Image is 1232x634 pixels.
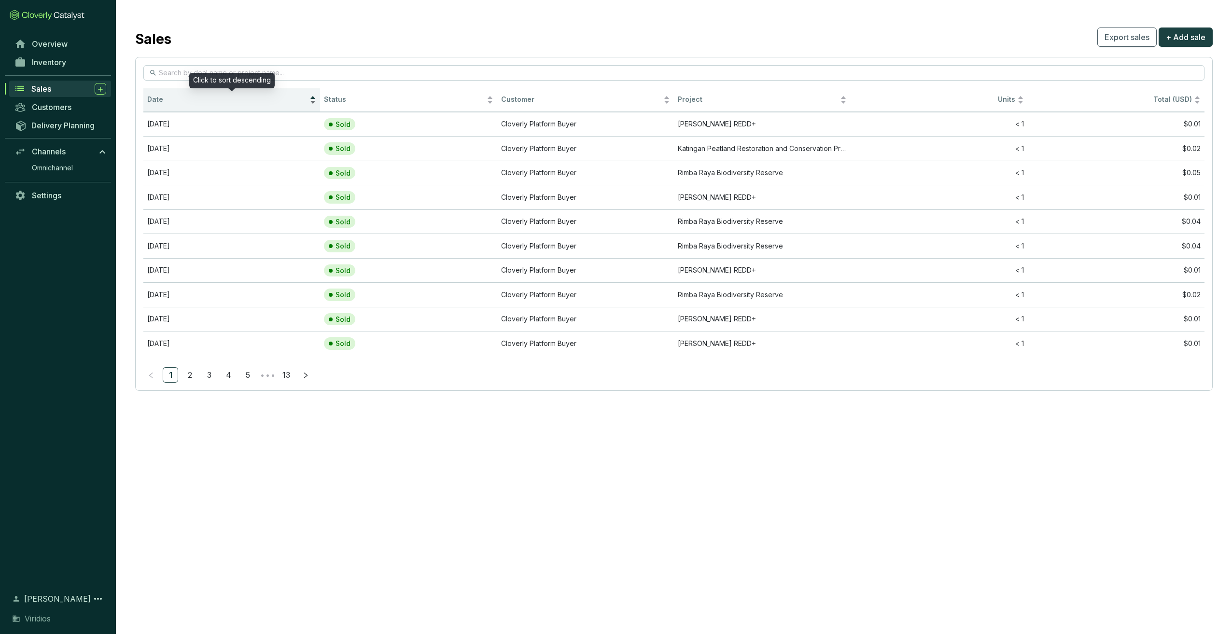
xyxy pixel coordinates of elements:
span: right [302,372,309,379]
p: Sold [336,120,350,129]
td: Dec 13 2023 [143,136,320,161]
td: Mai Ndombe REDD+ [674,307,851,331]
td: Rimba Raya Biodiversity Reserve [674,161,851,185]
td: Mai Ndombe REDD+ [674,331,851,356]
p: Sold [336,339,350,348]
input: Search by deal name or project name... [159,68,1190,78]
a: Inventory [10,54,111,70]
td: < 1 [851,112,1027,137]
span: Omnichannel [32,163,73,173]
p: Sold [336,290,350,299]
td: < 1 [851,307,1027,331]
p: Sold [336,144,350,153]
button: Export sales [1097,28,1157,47]
a: Channels [10,143,111,160]
button: right [298,367,313,383]
a: Settings [10,187,111,204]
td: Mai Ndombe REDD+ [674,112,851,137]
p: Sold [336,193,350,202]
td: Rimba Raya Biodiversity Reserve [674,282,851,307]
td: $0.01 [1028,258,1204,283]
span: ••• [259,367,275,383]
th: Project [674,88,851,112]
li: 5 [240,367,255,383]
span: Date [147,95,308,104]
td: $0.04 [1028,209,1204,234]
td: < 1 [851,282,1027,307]
a: 1 [163,368,178,382]
td: $0.01 [1028,331,1204,356]
span: Overview [32,39,68,49]
li: 13 [279,367,294,383]
td: Katingan Peatland Restoration and Conservation Project [674,136,851,161]
td: < 1 [851,234,1027,258]
td: $0.01 [1028,112,1204,137]
span: Viridios [25,613,51,624]
td: Cloverly Platform Buyer [497,282,674,307]
a: Sales [9,81,111,97]
td: $0.04 [1028,234,1204,258]
td: Cloverly Platform Buyer [497,258,674,283]
td: Dec 15 2023 [143,234,320,258]
span: Total (USD) [1153,95,1192,103]
li: 1 [163,367,178,383]
th: Units [851,88,1027,112]
li: Previous Page [143,367,159,383]
button: + Add sale [1159,28,1213,47]
td: Cloverly Platform Buyer [497,234,674,258]
td: Rimba Raya Biodiversity Reserve [674,209,851,234]
span: Status [324,95,484,104]
span: Sales [31,84,51,94]
li: Next 5 Pages [259,367,275,383]
td: Dec 14 2023 [143,209,320,234]
td: Cloverly Platform Buyer [497,112,674,137]
li: Next Page [298,367,313,383]
span: Units [854,95,1015,104]
th: Status [320,88,497,112]
p: Sold [336,169,350,178]
td: < 1 [851,136,1027,161]
span: Export sales [1105,31,1149,43]
td: $0.05 [1028,161,1204,185]
span: Inventory [32,57,66,67]
a: 5 [240,368,255,382]
th: Date [143,88,320,112]
td: $0.02 [1028,136,1204,161]
td: < 1 [851,161,1027,185]
span: Channels [32,147,66,156]
a: 2 [182,368,197,382]
td: Dec 13 2023 [143,112,320,137]
td: < 1 [851,185,1027,209]
li: 3 [201,367,217,383]
td: < 1 [851,258,1027,283]
td: Dec 16 2023 [143,282,320,307]
td: Cloverly Platform Buyer [497,185,674,209]
span: Settings [32,191,61,200]
td: Dec 16 2023 [143,307,320,331]
td: < 1 [851,209,1027,234]
td: $0.01 [1028,307,1204,331]
p: Sold [336,218,350,226]
th: Customer [497,88,674,112]
span: Delivery Planning [31,121,95,130]
li: 4 [221,367,236,383]
span: + Add sale [1166,31,1205,43]
td: Dec 15 2023 [143,258,320,283]
li: 2 [182,367,197,383]
span: Customers [32,102,71,112]
span: Customer [501,95,661,104]
td: < 1 [851,331,1027,356]
td: Cloverly Platform Buyer [497,209,674,234]
button: left [143,367,159,383]
td: Mai Ndombe REDD+ [674,185,851,209]
p: Sold [336,242,350,250]
td: Cloverly Platform Buyer [497,331,674,356]
a: 13 [279,368,294,382]
a: Overview [10,36,111,52]
span: [PERSON_NAME] [24,593,91,605]
td: $0.01 [1028,185,1204,209]
h2: Sales [135,29,171,49]
td: Rimba Raya Biodiversity Reserve [674,234,851,258]
td: Dec 17 2023 [143,331,320,356]
span: Project [678,95,838,104]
